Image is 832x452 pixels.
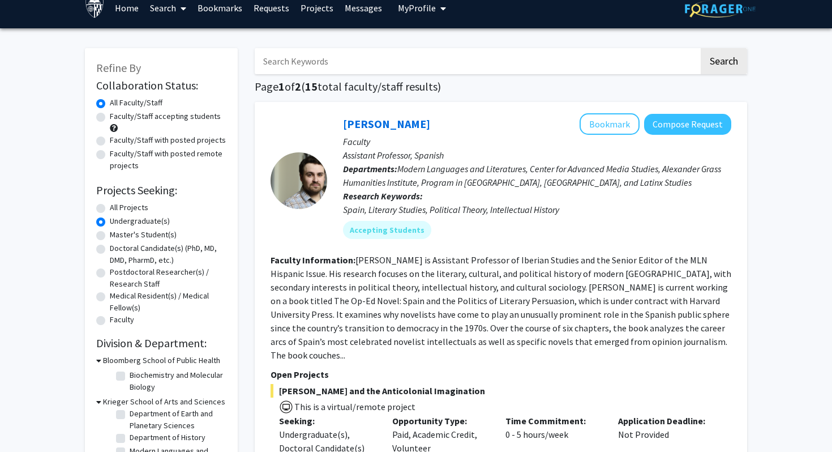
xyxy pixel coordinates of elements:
[271,368,731,381] p: Open Projects
[343,203,731,216] div: Spain, Literary Studies, Political Theory, Intellectual History
[271,254,731,361] fg-read-more: [PERSON_NAME] is Assistant Professor of Iberian Studies and the Senior Editor of the MLN Hispanic...
[110,134,226,146] label: Faculty/Staff with posted projects
[110,215,170,227] label: Undergraduate(s)
[279,414,375,428] p: Seeking:
[96,61,141,75] span: Refine By
[110,110,221,122] label: Faculty/Staff accepting students
[130,408,224,432] label: Department of Earth and Planetary Sciences
[618,414,714,428] p: Application Deadline:
[343,148,731,162] p: Assistant Professor, Spanish
[103,355,220,366] h3: Bloomberg School of Public Health
[110,148,226,172] label: Faculty/Staff with posted remote projects
[96,184,226,197] h2: Projects Seeking:
[343,190,423,202] b: Research Keywords:
[255,48,699,74] input: Search Keywords
[271,254,355,266] b: Faculty Information:
[343,135,731,148] p: Faculty
[103,396,225,408] h3: Krieger School of Arts and Sciences
[130,432,205,444] label: Department of History
[130,369,224,393] label: Biochemistry and Molecular Biology
[343,117,430,131] a: [PERSON_NAME]
[110,266,226,290] label: Postdoctoral Researcher(s) / Research Staff
[343,221,431,239] mat-chip: Accepting Students
[701,48,747,74] button: Search
[255,80,747,93] h1: Page of ( total faculty/staff results)
[8,401,48,444] iframe: Chat
[110,202,148,214] label: All Projects
[96,79,226,92] h2: Collaboration Status:
[305,79,318,93] span: 15
[110,97,162,109] label: All Faculty/Staff
[398,2,436,14] span: My Profile
[110,314,134,326] label: Faculty
[96,336,226,350] h2: Division & Department:
[278,79,285,93] span: 1
[580,113,640,135] button: Add Becquer Seguin to Bookmarks
[343,163,397,174] b: Departments:
[392,414,488,428] p: Opportunity Type:
[343,163,721,188] span: Modern Languages and Literatures, Center for Advanced Media Studies, Alexander Grass Humanities I...
[110,290,226,314] label: Medical Resident(s) / Medical Fellow(s)
[110,229,177,241] label: Master's Student(s)
[110,242,226,266] label: Doctoral Candidate(s) (PhD, MD, DMD, PharmD, etc.)
[505,414,602,428] p: Time Commitment:
[295,79,301,93] span: 2
[644,114,731,135] button: Compose Request to Becquer Seguin
[271,384,731,398] span: [PERSON_NAME] and the Anticolonial Imagination
[293,401,415,412] span: This is a virtual/remote project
